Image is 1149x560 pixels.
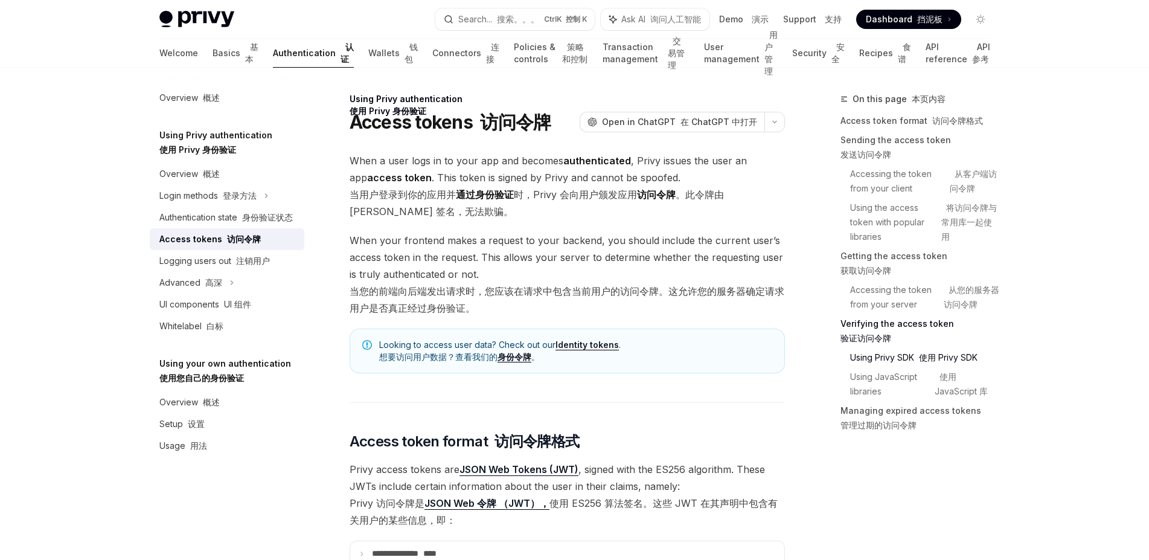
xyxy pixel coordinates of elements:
div: Whitelabel [159,319,223,333]
a: Welcome [159,39,198,68]
span: When a user logs in to your app and becomes , Privy issues the user an app . This token is signed... [350,152,785,220]
font: 访问令牌 [480,111,551,133]
font: 本页内容 [912,94,946,104]
font: 使用 Privy SDK [919,352,978,362]
div: Login methods [159,188,257,203]
span: On this page [853,92,946,106]
a: Security 安全 [792,39,845,68]
font: 演示 [752,14,769,24]
a: Connectors 连接 [432,39,499,68]
div: Advanced [159,275,222,290]
strong: authenticated [563,155,631,167]
a: Recipes 食谱 [859,39,911,68]
font: 访问令牌格式 [494,433,579,450]
font: 身份验证状态 [242,212,293,222]
div: Logging users out [159,254,270,268]
font: 询问人工智能 [650,14,701,24]
a: Accessing the token from your server 从您的服务器访问令牌 [850,280,1000,314]
a: Access tokens 访问令牌 [150,228,304,250]
font: 访问令牌 [227,234,261,244]
font: 发送访问令牌 [840,149,891,159]
a: API reference API 参考 [926,39,990,68]
font: 白标 [206,321,223,331]
span: Ask AI [621,13,701,25]
a: JSON Web 令牌 （JWT）， [424,497,549,510]
img: light logo [159,11,234,28]
button: Ask AI 询问人工智能 [601,8,709,30]
font: 概述 [203,169,220,179]
a: 身份令牌 [498,352,531,362]
font: 设置 [188,419,205,429]
button: Open in ChatGPT 在 ChatGPT 中打开 [580,112,764,132]
span: When your frontend makes a request to your backend, you should include the current user’s access ... [350,232,785,317]
font: 将访问令牌与常用库一起使用 [941,202,997,242]
font: 获取访问令牌 [840,265,891,275]
h1: Access tokens [350,111,551,133]
h5: Using your own authentication [159,356,291,385]
a: Usage 用法 [150,435,304,457]
span: Ctrl K [544,14,587,24]
a: JSON Web Tokens (JWT) [459,463,578,476]
a: User management 用户管理 [704,39,778,68]
div: Access tokens [159,232,261,246]
font: 交易管理 [668,36,685,70]
font: UI 组件 [224,299,251,309]
a: Verifying the access token验证访问令牌 [840,314,1000,348]
a: Using Privy SDK 使用 Privy SDK [850,348,1000,367]
font: 使用 Privy 身份验证 [159,144,236,155]
a: Using the access token with popular libraries 将访问令牌与常用库一起使用 [850,198,1000,246]
a: Basics 基本 [213,39,258,68]
span: Dashboard [866,13,943,25]
font: 登录方法 [223,190,257,201]
strong: access token [367,172,432,184]
strong: 访问令牌 [637,188,676,201]
a: UI components UI 组件 [150,294,304,315]
font: 基本 [245,42,258,64]
div: Search... [458,12,539,27]
font: 支持 [825,14,842,24]
font: 用户管理 [764,30,778,76]
a: Demo 演示 [719,13,769,25]
a: Support 支持 [783,13,842,25]
div: Overview [159,91,220,105]
font: 连接 [486,42,499,64]
font: 在 ChatGPT 中打开 [680,117,757,127]
font: 想要访问用户数据？查看我们的 。 [379,352,540,362]
font: 高深 [205,277,222,288]
div: Overview [159,167,220,181]
a: Policies & controls 策略和控制 [514,39,588,68]
button: Toggle dark mode [971,10,990,29]
div: Overview [159,395,220,410]
font: 当用户登录到你的应用并 时，Privy 会向用户颁发应用 。此令牌由 [PERSON_NAME] 签名，无法欺骗。 [350,188,724,217]
strong: 通过身份验证 [456,188,514,201]
font: 认证 [341,42,354,64]
font: 使用您自己的身份验证 [159,373,244,383]
div: Using Privy authentication [350,93,785,105]
font: 用法 [190,440,207,451]
span: Access token format [350,432,580,451]
font: 验证访问令牌 [840,333,891,343]
a: Using JavaScript libraries 使用 JavaScript 库 [850,367,1000,401]
div: Setup [159,417,205,431]
div: UI components [159,297,251,312]
a: Identity tokens [555,340,619,350]
a: Dashboard 挡泥板 [856,10,961,29]
font: 注销用户 [236,256,270,266]
span: Privy access tokens are , signed with the ES256 algorithm. These JWTs include certain information... [350,461,785,529]
font: 访问令牌格式 [932,115,983,126]
a: Sending the access token发送访问令牌 [840,130,1000,164]
font: 策略和控制 [562,42,587,64]
a: Managing expired access tokens管理过期的访问令牌 [840,401,1000,435]
span: Open in ChatGPT [602,116,757,128]
a: Authentication 认证 [273,39,354,68]
a: Setup 设置 [150,413,304,435]
font: Privy 访问令牌是 使用 ES256 算法签名。这些 JWT 在其声明中包含有关用户的某些信息，即： [350,497,778,526]
a: Access token format 访问令牌格式 [840,111,1000,130]
font: 从客户端访问令牌 [950,169,997,193]
a: Overview 概述 [150,391,304,413]
a: Logging users out 注销用户 [150,250,304,272]
font: 概述 [203,397,220,407]
a: Wallets 钱包 [368,39,418,68]
a: Accessing the token from your client 从客户端访问令牌 [850,164,1000,198]
font: 挡泥板 [917,14,943,24]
